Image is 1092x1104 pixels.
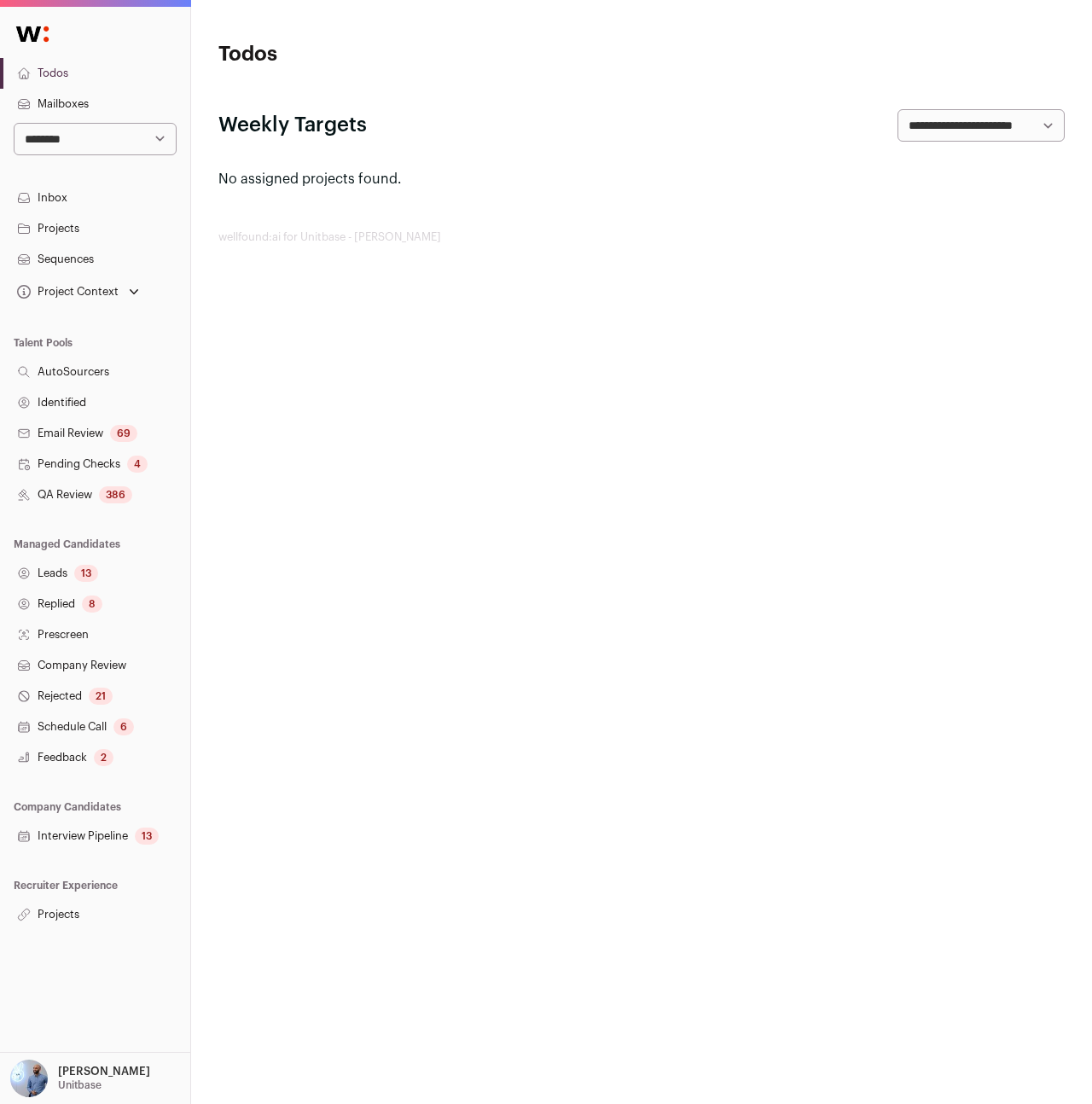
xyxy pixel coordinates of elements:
[113,718,134,735] div: 6
[10,1060,48,1097] img: 97332-medium_jpg
[135,828,159,845] div: 13
[110,425,137,442] div: 69
[14,280,142,304] button: Open dropdown
[218,230,1065,244] footer: wellfound:ai for Unitbase - [PERSON_NAME]
[218,112,367,139] h2: Weekly Targets
[99,486,132,503] div: 386
[58,1078,102,1092] p: Unitbase
[218,41,501,68] h1: Todos
[14,285,119,299] div: Project Context
[218,169,1065,189] p: No assigned projects found.
[82,596,102,613] div: 8
[74,565,98,582] div: 13
[89,688,113,705] div: 21
[58,1065,150,1078] p: [PERSON_NAME]
[127,456,148,473] div: 4
[7,17,58,51] img: Wellfound
[94,749,113,766] div: 2
[7,1060,154,1097] button: Open dropdown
